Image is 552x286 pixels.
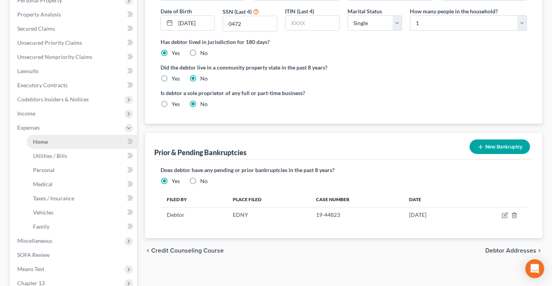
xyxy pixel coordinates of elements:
[17,251,50,258] span: SOFA Review
[17,39,82,46] span: Unsecured Priority Claims
[17,266,44,272] span: Means Test
[154,148,247,157] div: Prior & Pending Bankruptcies
[33,209,53,216] span: Vehicles
[161,166,527,174] label: Does debtor have any pending or prior bankruptcies in the past 8 years?
[175,16,215,31] input: MM/DD/YYYY
[27,220,137,234] a: Family
[17,237,52,244] span: Miscellaneous
[17,96,89,103] span: Codebtors Insiders & Notices
[485,247,543,254] button: Debtor Addresses chevron_right
[11,78,137,92] a: Executory Contracts
[33,181,53,187] span: Medical
[172,75,180,82] label: Yes
[161,191,227,207] th: Filed By
[200,100,208,108] label: No
[410,7,498,15] label: How many people in the household?
[161,38,527,46] label: Has debtor lived in jurisdiction for 180 days?
[17,11,61,18] span: Property Analysis
[200,75,208,82] label: No
[11,64,137,78] a: Lawsuits
[485,247,536,254] span: Debtor Addresses
[27,149,137,163] a: Utilities / Bills
[11,7,137,22] a: Property Analysis
[172,49,180,57] label: Yes
[403,207,463,222] td: [DATE]
[27,177,137,191] a: Medical
[11,248,137,262] a: SOFA Review
[310,191,403,207] th: Case Number
[17,110,35,117] span: Income
[227,191,310,207] th: Place Filed
[536,247,543,254] i: chevron_right
[151,247,224,254] span: Credit Counseling Course
[33,152,67,159] span: Utilities / Bills
[310,207,403,222] td: 19-44823
[470,139,530,154] button: New Bankruptcy
[525,259,544,278] div: Open Intercom Messenger
[17,53,92,60] span: Unsecured Nonpriority Claims
[11,36,137,50] a: Unsecured Priority Claims
[17,82,68,88] span: Executory Contracts
[285,7,314,15] label: ITIN (Last 4)
[347,7,382,15] label: Marital Status
[227,207,310,222] td: EDNY
[172,100,180,108] label: Yes
[11,22,137,36] a: Secured Claims
[161,7,192,15] label: Date of Birth
[161,207,227,222] td: Debtor
[27,205,137,220] a: Vehicles
[27,191,137,205] a: Taxes / Insurance
[223,7,252,16] label: SSN (Last 4)
[27,163,137,177] a: Personal
[17,25,55,32] span: Secured Claims
[145,247,151,254] i: chevron_left
[27,135,137,149] a: Home
[285,16,339,31] input: XXXX
[17,124,40,131] span: Expenses
[403,191,463,207] th: Date
[145,247,224,254] button: chevron_left Credit Counseling Course
[11,50,137,64] a: Unsecured Nonpriority Claims
[200,177,208,185] label: No
[223,16,277,31] input: XXXX
[33,138,48,145] span: Home
[33,195,74,202] span: Taxes / Insurance
[200,49,208,57] label: No
[161,89,340,97] label: Is debtor a sole proprietor of any full or part-time business?
[33,167,55,173] span: Personal
[33,223,49,230] span: Family
[172,177,180,185] label: Yes
[161,63,527,71] label: Did the debtor live in a community property state in the past 8 years?
[17,68,38,74] span: Lawsuits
